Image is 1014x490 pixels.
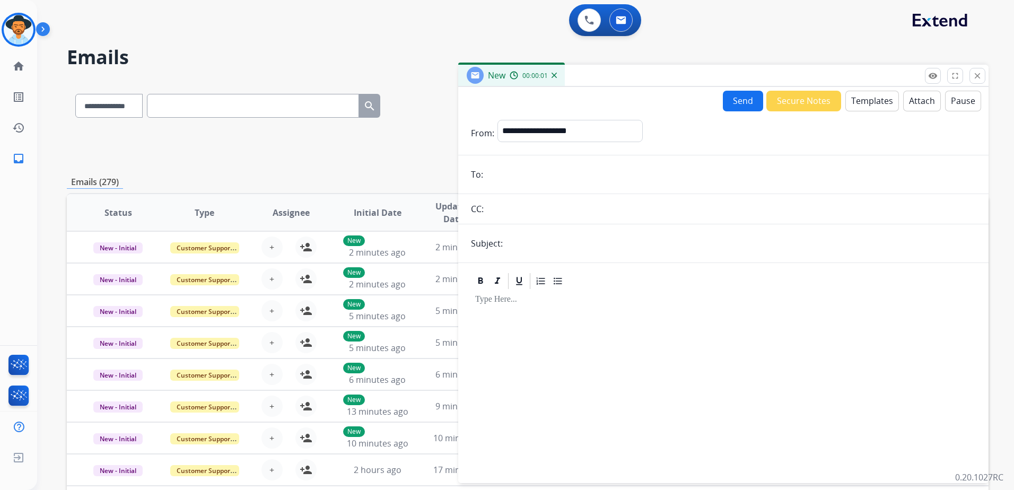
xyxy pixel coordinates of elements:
[435,337,492,348] span: 5 minutes ago
[522,72,548,80] span: 00:00:01
[93,306,143,317] span: New - Initial
[300,336,312,349] mat-icon: person_add
[343,363,365,373] p: New
[511,273,527,289] div: Underline
[343,426,365,437] p: New
[93,401,143,413] span: New - Initial
[430,200,477,225] span: Updated Date
[766,91,841,111] button: Secure Notes
[93,338,143,349] span: New - Initial
[261,364,283,385] button: +
[489,273,505,289] div: Italic
[269,241,274,253] span: +
[12,60,25,73] mat-icon: home
[300,368,312,381] mat-icon: person_add
[488,69,505,81] span: New
[273,206,310,219] span: Assignee
[354,206,401,219] span: Initial Date
[269,273,274,285] span: +
[170,465,239,476] span: Customer Support
[261,332,283,353] button: +
[955,471,1003,484] p: 0.20.1027RC
[347,406,408,417] span: 13 minutes ago
[471,168,483,181] p: To:
[950,71,960,81] mat-icon: fullscreen
[723,91,763,111] button: Send
[269,400,274,413] span: +
[261,396,283,417] button: +
[195,206,214,219] span: Type
[12,121,25,134] mat-icon: history
[343,299,365,310] p: New
[945,91,981,111] button: Pause
[845,91,899,111] button: Templates
[903,91,941,111] button: Attach
[93,242,143,253] span: New - Initial
[343,395,365,405] p: New
[300,241,312,253] mat-icon: person_add
[93,274,143,285] span: New - Initial
[170,338,239,349] span: Customer Support
[435,273,492,285] span: 2 minutes ago
[261,427,283,449] button: +
[104,206,132,219] span: Status
[343,235,365,246] p: New
[533,273,549,289] div: Ordered List
[363,100,376,112] mat-icon: search
[261,300,283,321] button: +
[343,267,365,278] p: New
[269,463,274,476] span: +
[261,237,283,258] button: +
[170,274,239,285] span: Customer Support
[12,152,25,165] mat-icon: inbox
[93,370,143,381] span: New - Initial
[343,331,365,342] p: New
[354,464,401,476] span: 2 hours ago
[349,310,406,322] span: 5 minutes ago
[170,242,239,253] span: Customer Support
[93,433,143,444] span: New - Initial
[170,370,239,381] span: Customer Support
[349,374,406,386] span: 6 minutes ago
[435,241,492,253] span: 2 minutes ago
[550,273,566,289] div: Bullet List
[269,336,274,349] span: +
[300,432,312,444] mat-icon: person_add
[4,15,33,45] img: avatar
[471,127,494,139] p: From:
[261,268,283,290] button: +
[300,273,312,285] mat-icon: person_add
[928,71,938,81] mat-icon: remove_red_eye
[349,342,406,354] span: 5 minutes ago
[433,432,495,444] span: 10 minutes ago
[300,304,312,317] mat-icon: person_add
[473,273,488,289] div: Bold
[435,305,492,317] span: 5 minutes ago
[269,368,274,381] span: +
[347,437,408,449] span: 10 minutes ago
[12,91,25,103] mat-icon: list_alt
[67,176,123,189] p: Emails (279)
[170,401,239,413] span: Customer Support
[261,459,283,480] button: +
[349,278,406,290] span: 2 minutes ago
[435,400,492,412] span: 9 minutes ago
[300,400,312,413] mat-icon: person_add
[170,433,239,444] span: Customer Support
[269,432,274,444] span: +
[300,463,312,476] mat-icon: person_add
[93,465,143,476] span: New - Initial
[433,464,495,476] span: 17 minutes ago
[67,47,989,68] h2: Emails
[435,369,492,380] span: 6 minutes ago
[471,237,503,250] p: Subject:
[973,71,982,81] mat-icon: close
[269,304,274,317] span: +
[170,306,239,317] span: Customer Support
[471,203,484,215] p: CC:
[349,247,406,258] span: 2 minutes ago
